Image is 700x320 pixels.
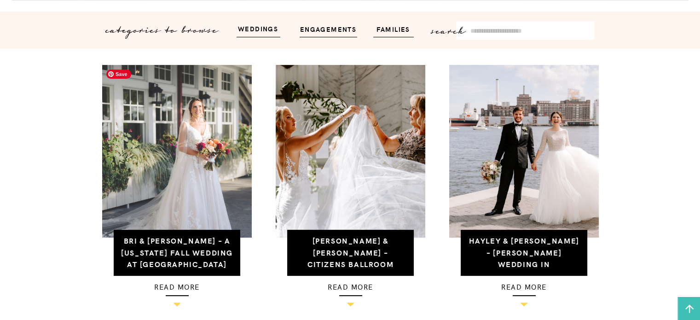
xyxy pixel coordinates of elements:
p: search [432,22,475,33]
a: engagements [297,23,360,34]
a: Bri & [PERSON_NAME] – A [US_STATE] Fall Wedding at [GEOGRAPHIC_DATA] [121,235,233,269]
a: [PERSON_NAME] & [PERSON_NAME] – Citizens Ballroom Wedding [PERSON_NAME] MD [295,235,406,292]
p: categories to browse [106,21,225,32]
a: read more [461,280,587,293]
a: read more [288,280,414,293]
a: weddings [231,23,286,34]
a: families [371,23,416,34]
span: Save [106,70,131,79]
a: read more [114,280,240,293]
a: Hayley & [PERSON_NAME] – [PERSON_NAME] Wedding in [GEOGRAPHIC_DATA], [GEOGRAPHIC_DATA] [469,235,579,292]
